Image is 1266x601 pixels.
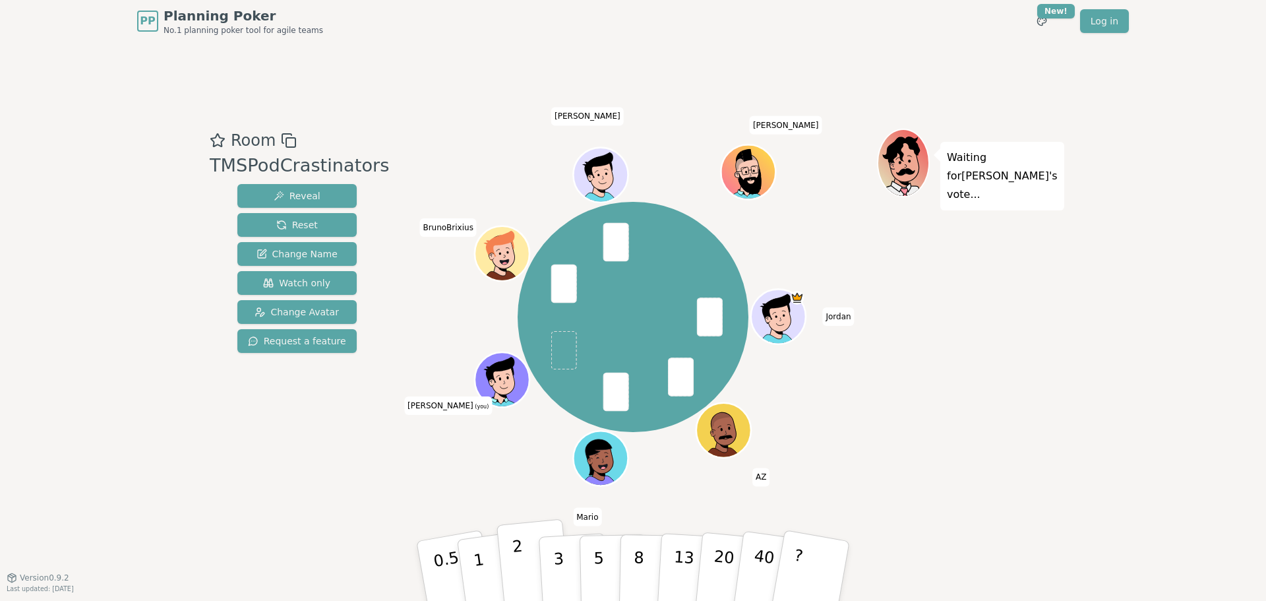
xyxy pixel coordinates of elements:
a: PPPlanning PokerNo.1 planning poker tool for agile teams [137,7,323,36]
span: Version 0.9.2 [20,573,69,583]
button: New! [1030,9,1054,33]
button: Request a feature [237,329,357,353]
button: Change Name [237,242,357,266]
span: Click to change your name [551,108,624,126]
p: Waiting for [PERSON_NAME] 's vote... [947,148,1058,204]
span: Room [231,129,276,152]
button: Reset [237,213,357,237]
span: Click to change your name [750,116,822,135]
a: Log in [1080,9,1129,33]
span: Click to change your name [419,218,477,237]
span: Planning Poker [164,7,323,25]
span: Reveal [274,189,320,203]
button: Reveal [237,184,357,208]
span: Jordan is the host [791,291,804,305]
span: Change Name [256,247,338,261]
span: Click to change your name [752,468,769,487]
span: Reset [276,218,318,232]
div: New! [1037,4,1075,18]
button: Add as favourite [210,129,226,152]
button: Watch only [237,271,357,295]
span: (you) [473,404,489,410]
span: No.1 planning poker tool for agile teams [164,25,323,36]
button: Click to change your avatar [477,354,528,406]
span: PP [140,13,155,29]
span: Request a feature [248,334,346,348]
div: TMSPodCrastinators [210,152,389,179]
button: Version0.9.2 [7,573,69,583]
span: Click to change your name [573,508,601,526]
span: Click to change your name [822,307,854,326]
span: Change Avatar [255,305,339,319]
span: Last updated: [DATE] [7,585,74,592]
span: Click to change your name [404,396,492,415]
span: Watch only [263,276,330,290]
button: Change Avatar [237,300,357,324]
